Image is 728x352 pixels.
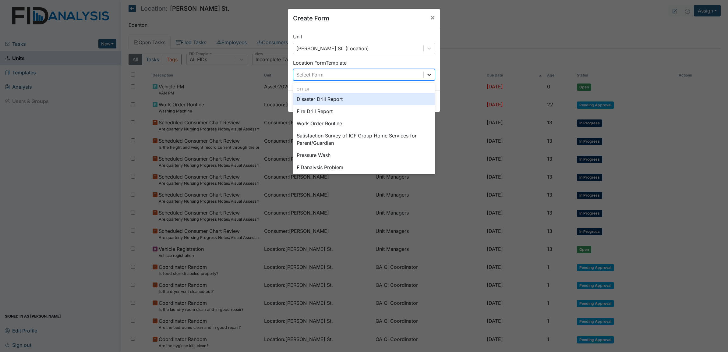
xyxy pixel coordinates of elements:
div: Select Form [296,71,323,78]
div: Work Order Routine [293,117,435,130]
label: Unit [293,33,302,40]
button: Close [425,9,440,26]
div: Pressure Wash [293,149,435,161]
div: HVAC PM [293,173,435,186]
div: FIDanalysis Problem [293,161,435,173]
label: Location Form Template [293,59,347,66]
div: Satisfaction Survey of ICF Group Home Services for Parent/Guardian [293,130,435,149]
h5: Create Form [293,14,329,23]
div: Fire Drill Report [293,105,435,117]
span: × [430,13,435,22]
div: Disaster Drill Report [293,93,435,105]
div: [PERSON_NAME] St. (Location) [296,45,369,52]
div: Other [293,87,435,92]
